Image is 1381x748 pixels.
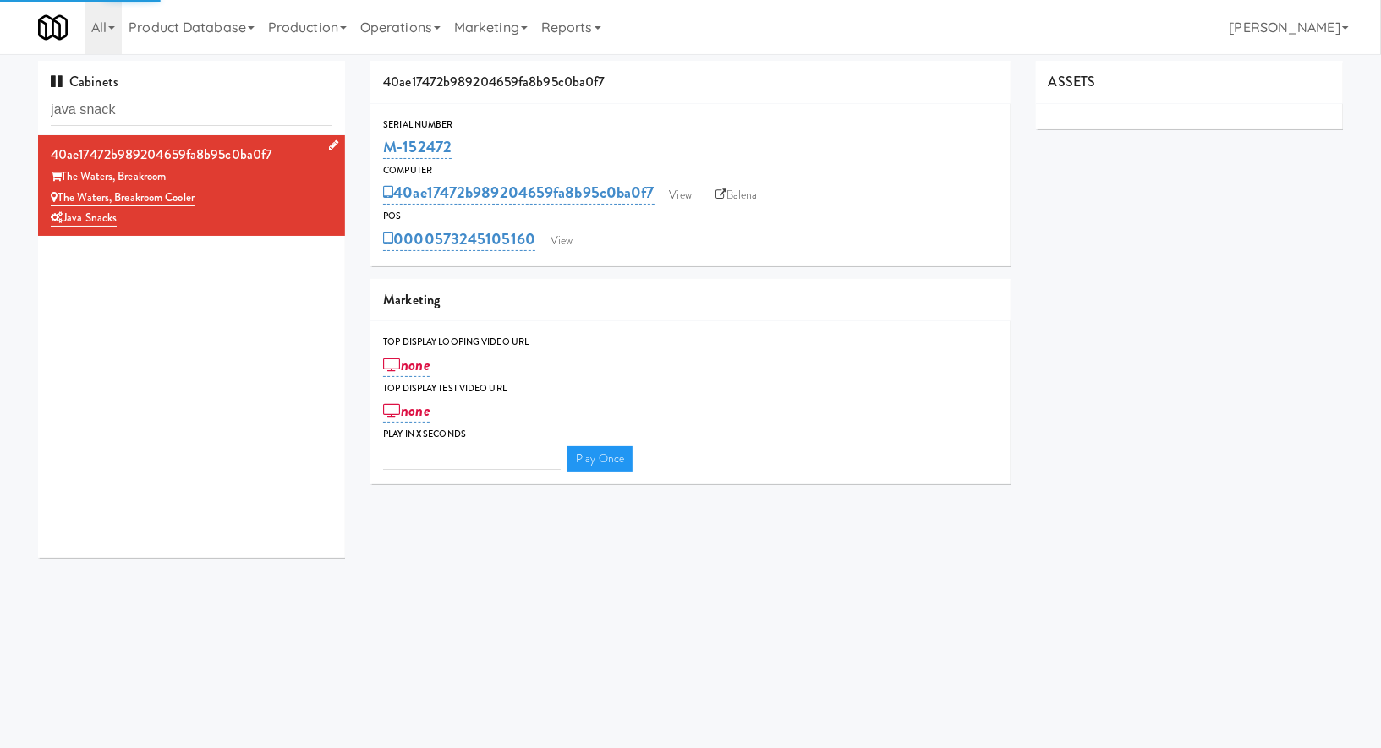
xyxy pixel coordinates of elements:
[51,142,332,167] div: 40ae17472b989204659fa8b95c0ba0f7
[542,228,581,254] a: View
[383,334,998,351] div: Top Display Looping Video Url
[51,95,332,126] input: Search cabinets
[383,380,998,397] div: Top Display Test Video Url
[1049,72,1096,91] span: ASSETS
[707,183,766,208] a: Balena
[383,353,430,377] a: none
[38,13,68,42] img: Micromart
[383,162,998,179] div: Computer
[51,72,118,91] span: Cabinets
[383,426,998,443] div: Play in X seconds
[383,135,452,159] a: M-152472
[51,189,195,206] a: The Waters, Breakroom Cooler
[51,167,332,188] div: The Waters, Breakroom
[383,227,535,251] a: 0000573245105160
[383,208,998,225] div: POS
[383,290,440,309] span: Marketing
[51,210,117,227] a: Java Snacks
[383,399,430,423] a: none
[38,135,345,236] li: 40ae17472b989204659fa8b95c0ba0f7The Waters, Breakroom The Waters, Breakroom CoolerJava Snacks
[567,446,633,472] a: Play Once
[661,183,700,208] a: View
[370,61,1011,104] div: 40ae17472b989204659fa8b95c0ba0f7
[383,117,998,134] div: Serial Number
[383,181,654,205] a: 40ae17472b989204659fa8b95c0ba0f7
